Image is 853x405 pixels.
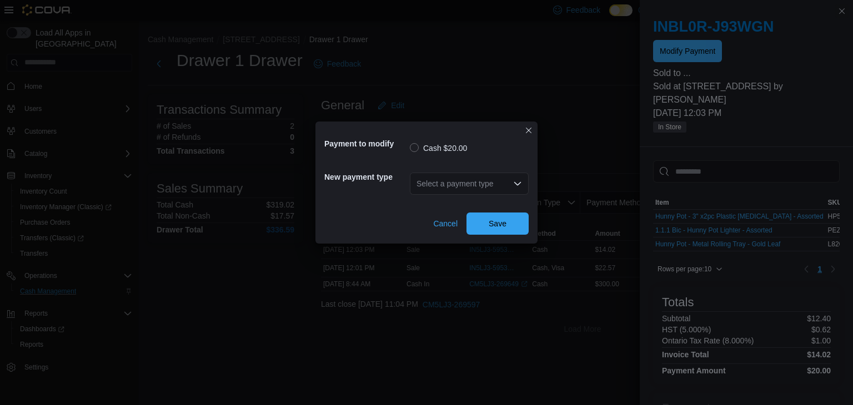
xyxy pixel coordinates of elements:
[466,212,529,235] button: Save
[417,177,418,190] input: Accessible screen reader label
[489,218,506,229] span: Save
[522,124,535,137] button: Closes this modal window
[513,179,522,188] button: Open list of options
[324,133,408,155] h5: Payment to modify
[324,166,408,188] h5: New payment type
[433,218,458,229] span: Cancel
[410,141,467,155] label: Cash $20.00
[429,212,462,235] button: Cancel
